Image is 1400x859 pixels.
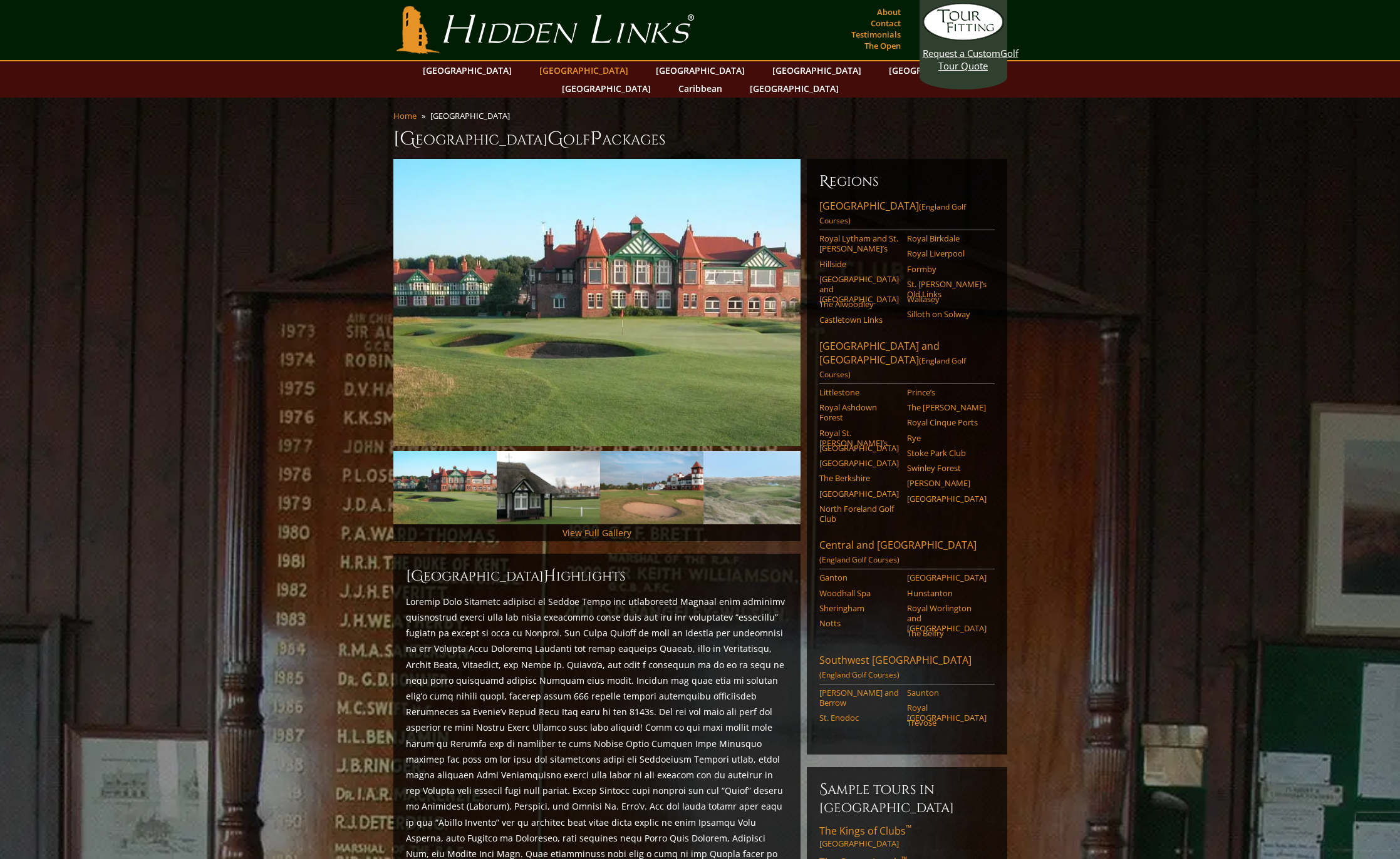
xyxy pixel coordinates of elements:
a: Royal [GEOGRAPHIC_DATA] [907,703,987,723]
a: Littlestone [819,387,899,397]
a: Woodhall Spa [819,588,899,598]
a: Saunton [907,688,987,698]
a: Royal Worlington and [GEOGRAPHIC_DATA] [907,603,987,634]
a: Swinley Forest [907,463,987,473]
h2: [GEOGRAPHIC_DATA] ighlights [406,566,788,586]
a: [GEOGRAPHIC_DATA] [533,61,635,79]
a: St. [PERSON_NAME]’s Old Links [907,279,987,300]
span: (England Golf Courses) [819,669,900,680]
a: [GEOGRAPHIC_DATA] and [GEOGRAPHIC_DATA](England Golf Courses) [819,339,995,384]
a: [GEOGRAPHIC_DATA] [819,458,899,468]
a: Hunstanton [907,588,987,598]
span: (England Golf Courses) [819,201,966,226]
a: Royal Cinque Ports [907,417,987,427]
a: Southwest [GEOGRAPHIC_DATA](England Golf Courses) [819,653,995,684]
a: View Full Gallery [563,527,631,539]
a: Notts [819,618,899,628]
a: Contact [868,14,904,32]
a: Stoke Park Club [907,448,987,458]
a: The [PERSON_NAME] [907,402,987,412]
h6: Regions [819,171,995,191]
a: Silloth on Solway [907,309,987,319]
a: [GEOGRAPHIC_DATA](England Golf Courses) [819,199,995,230]
a: Caribbean [672,79,729,98]
a: Royal Ashdown Forest [819,402,899,423]
a: [GEOGRAPHIC_DATA] [819,443,899,453]
a: The Open [861,37,904,54]
a: The Berkshire [819,473,899,483]
a: Testimonials [848,26,904,43]
a: [PERSON_NAME] and Berrow [819,688,899,708]
a: [GEOGRAPHIC_DATA] [417,61,518,79]
span: (England Golf Courses) [819,355,966,380]
a: Home [393,110,417,121]
a: [GEOGRAPHIC_DATA] [650,61,751,79]
span: The Kings of Clubs [819,824,911,838]
a: The Belfry [907,628,987,638]
a: [GEOGRAPHIC_DATA] [744,79,845,98]
h1: [GEOGRAPHIC_DATA] olf ackages [393,126,1007,151]
span: H [544,566,556,586]
a: Hillside [819,259,899,269]
a: [GEOGRAPHIC_DATA] [907,572,987,582]
a: Prince’s [907,387,987,397]
h6: Sample Tours in [GEOGRAPHIC_DATA] [819,780,995,816]
a: Royal Liverpool [907,248,987,258]
sup: ™ [906,823,911,833]
li: [GEOGRAPHIC_DATA] [430,110,515,121]
a: Royal St. [PERSON_NAME]’s [819,428,899,449]
a: Wallasey [907,294,987,304]
a: Central and [GEOGRAPHIC_DATA](England Golf Courses) [819,538,995,569]
a: [PERSON_NAME] [907,478,987,488]
span: (England Golf Courses) [819,554,900,565]
a: Trevose [907,718,987,728]
a: [GEOGRAPHIC_DATA] [556,79,657,98]
a: North Foreland Golf Club [819,504,899,524]
a: About [874,3,904,21]
a: Castletown Links [819,315,899,325]
a: Formby [907,264,987,274]
a: St. Enodoc [819,713,899,723]
span: G [547,126,563,151]
a: The Alwoodley [819,299,899,309]
a: Request a CustomGolf Tour Quote [923,3,1004,72]
a: Sheringham [819,603,899,613]
span: Request a Custom [923,47,1000,59]
a: Rye [907,433,987,443]
a: [GEOGRAPHIC_DATA] and [GEOGRAPHIC_DATA] [819,274,899,305]
a: [GEOGRAPHIC_DATA] [907,494,987,504]
a: Royal Birkdale [907,233,987,243]
a: [GEOGRAPHIC_DATA] [819,489,899,499]
a: Royal Lytham and St. [PERSON_NAME]’s [819,233,899,254]
span: P [590,126,602,151]
a: The Kings of Clubs™[GEOGRAPHIC_DATA] [819,824,995,849]
a: [GEOGRAPHIC_DATA] [883,61,984,79]
a: [GEOGRAPHIC_DATA] [766,61,868,79]
a: Ganton [819,572,899,582]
